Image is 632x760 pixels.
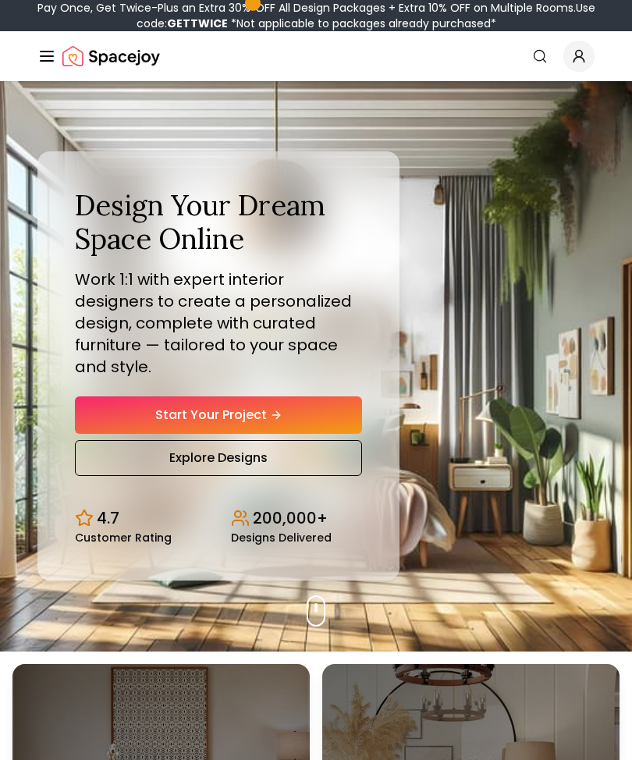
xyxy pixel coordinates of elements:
h1: Design Your Dream Space Online [75,189,362,256]
small: Customer Rating [75,532,172,543]
p: 4.7 [97,507,119,529]
p: 200,000+ [253,507,328,529]
span: *Not applicable to packages already purchased* [228,16,496,31]
img: Spacejoy Logo [62,41,160,72]
a: Explore Designs [75,440,362,476]
small: Designs Delivered [231,532,332,543]
a: Start Your Project [75,396,362,434]
p: Work 1:1 with expert interior designers to create a personalized design, complete with curated fu... [75,268,362,378]
b: GETTWICE [167,16,228,31]
nav: Global [37,31,595,81]
a: Spacejoy [62,41,160,72]
div: Design stats [75,495,362,543]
